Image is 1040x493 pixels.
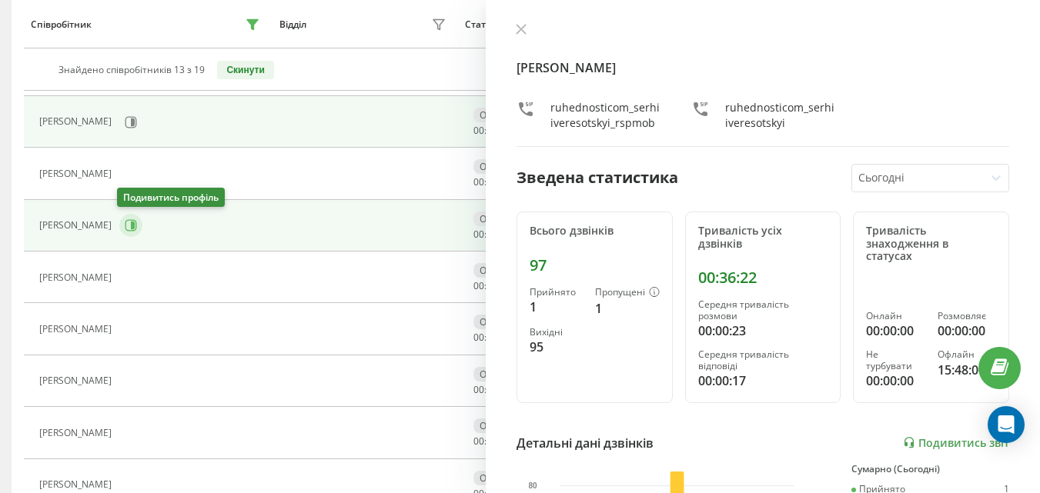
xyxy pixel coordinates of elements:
div: 00:36:22 [698,268,828,287]
div: : : [473,332,510,343]
span: 00 [473,228,484,241]
a: Подивитись звіт [903,436,1009,449]
div: Офлайн [473,159,523,174]
span: 00 [473,383,484,396]
div: [PERSON_NAME] [39,479,115,490]
div: Офлайн [473,471,523,485]
div: Розмовляє [938,311,996,321]
div: Сумарно (Сьогодні) [851,464,1009,475]
div: Статус [465,19,495,30]
div: Прийнято [530,287,583,298]
div: Знайдено співробітників 13 з 19 [59,65,205,75]
div: ruhednosticom_serhiiveresotskyi [725,100,835,131]
div: 15:48:00 [938,361,996,379]
div: Середня тривалість відповіді [698,349,828,371]
div: : : [473,385,510,395]
span: 00 [473,279,484,292]
div: Офлайн [473,212,523,226]
div: 97 [530,256,660,275]
div: [PERSON_NAME] [39,220,115,231]
div: : : [473,125,510,136]
div: Не турбувати [866,349,925,371]
span: 00 [473,331,484,344]
div: Пропущені [595,287,660,299]
text: 80 [528,481,537,490]
div: [PERSON_NAME] [39,272,115,283]
div: Офлайн [938,349,996,360]
div: Open Intercom Messenger [988,406,1025,443]
div: Офлайн [473,263,523,278]
div: Онлайн [866,311,925,321]
div: Тривалість знаходження в статусах [866,225,996,263]
div: Подивитись профіль [117,188,225,207]
div: [PERSON_NAME] [39,375,115,386]
div: ruhednosticom_serhiiveresotskyi_rspmob [550,100,660,131]
div: Детальні дані дзвінків [517,434,654,452]
div: Офлайн [473,315,523,329]
div: 00:00:23 [698,321,828,340]
h4: [PERSON_NAME] [517,58,1009,77]
div: Тривалість усіх дзвінків [698,225,828,251]
div: Зведена статистика [517,166,678,189]
div: 95 [530,338,583,356]
div: Середня тривалість розмови [698,299,828,321]
div: Вихідні [530,327,583,338]
div: Всього дзвінків [530,225,660,238]
button: Скинути [217,61,273,79]
div: 1 [530,298,583,316]
div: : : [473,281,510,291]
div: [PERSON_NAME] [39,116,115,127]
span: 00 [473,175,484,188]
div: Офлайн [473,367,523,381]
div: Співробітник [31,19,92,30]
div: 00:00:00 [938,321,996,340]
span: 00 [473,124,484,137]
div: [PERSON_NAME] [39,324,115,335]
div: Офлайн [473,418,523,433]
span: 00 [473,435,484,448]
div: : : [473,229,510,240]
div: [PERSON_NAME] [39,168,115,179]
div: 00:00:00 [866,371,925,390]
div: 1 [595,299,660,318]
div: : : [473,177,510,188]
div: : : [473,436,510,447]
div: 00:00:17 [698,371,828,390]
div: Офлайн [473,108,523,122]
div: Відділ [279,19,306,30]
div: [PERSON_NAME] [39,428,115,438]
div: 00:00:00 [866,321,925,340]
